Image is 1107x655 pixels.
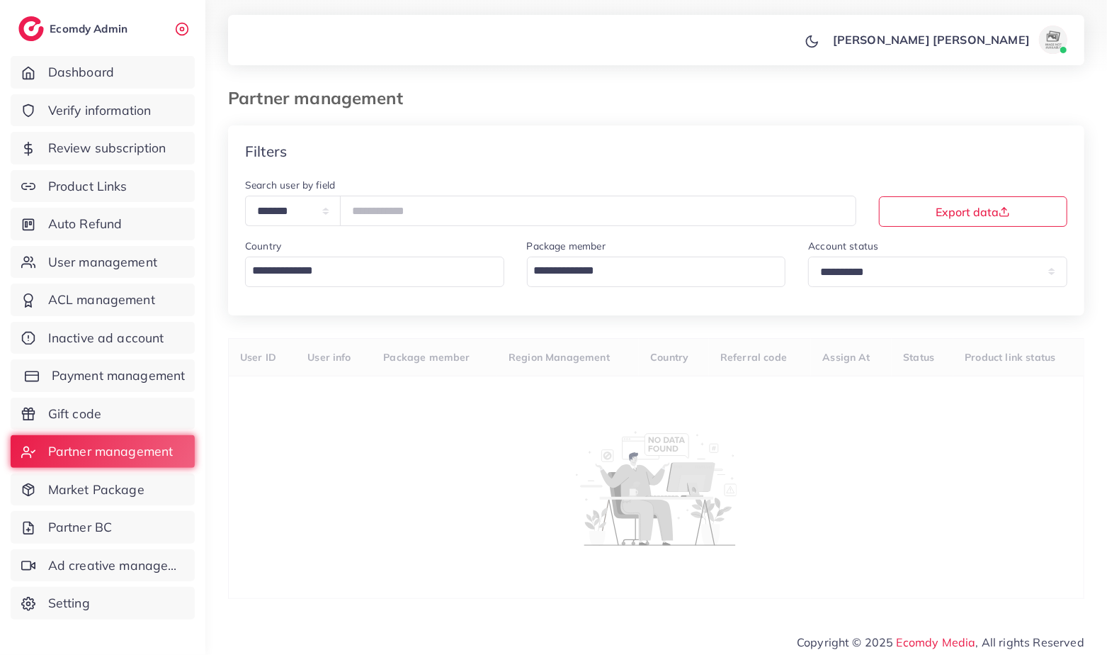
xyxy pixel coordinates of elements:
[228,88,414,108] h3: Partner management
[11,511,195,544] a: Partner BC
[18,16,131,41] a: logoEcomdy Admin
[48,177,127,196] span: Product Links
[48,63,114,82] span: Dashboard
[897,635,976,649] a: Ecomdy Media
[879,196,1067,227] button: Export data
[11,284,195,316] a: ACL management
[825,26,1073,54] a: [PERSON_NAME] [PERSON_NAME]avatar
[833,31,1030,48] p: [PERSON_NAME] [PERSON_NAME]
[11,322,195,354] a: Inactive ad account
[48,518,113,537] span: Partner BC
[11,56,195,89] a: Dashboard
[11,208,195,240] a: Auto Refund
[245,257,504,287] div: Search for option
[11,246,195,279] a: User management
[11,170,195,203] a: Product Links
[11,132,195,164] a: Review subscription
[18,16,44,41] img: logo
[11,398,195,430] a: Gift code
[48,291,155,309] span: ACL management
[11,94,195,127] a: Verify information
[527,257,786,287] div: Search for option
[245,239,281,253] label: Country
[11,587,195,620] a: Setting
[245,142,287,160] h4: Filters
[48,442,174,461] span: Partner management
[50,22,131,35] h2: Ecomdy Admin
[48,405,101,423] span: Gift code
[48,139,166,157] span: Review subscription
[48,481,144,499] span: Market Package
[48,101,152,120] span: Verify information
[48,215,123,233] span: Auto Refund
[52,366,186,385] span: Payment management
[48,594,90,612] span: Setting
[11,549,195,582] a: Ad creative management
[48,556,184,575] span: Ad creative management
[11,435,195,468] a: Partner management
[936,206,1010,218] span: Export data
[976,634,1084,651] span: , All rights Reserved
[527,239,606,253] label: Package member
[529,259,768,284] input: Search for option
[808,239,878,253] label: Account status
[48,253,157,271] span: User management
[245,178,335,192] label: Search user by field
[11,474,195,506] a: Market Package
[1039,26,1067,54] img: avatar
[247,259,486,284] input: Search for option
[48,329,164,347] span: Inactive ad account
[11,359,195,392] a: Payment management
[797,634,1084,651] span: Copyright © 2025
